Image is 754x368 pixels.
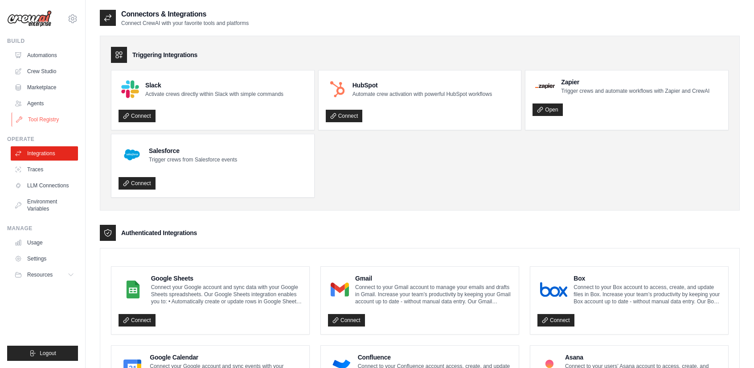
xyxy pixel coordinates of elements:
p: Activate crews directly within Slack with simple commands [145,91,283,98]
div: Build [7,37,78,45]
a: LLM Connections [11,178,78,193]
p: Connect your Google account and sync data with your Google Sheets spreadsheets. Our Google Sheets... [151,284,302,305]
img: HubSpot Logo [328,80,346,98]
p: Connect to your Box account to access, create, and update files in Box. Increase your team’s prod... [574,284,721,305]
div: Manage [7,225,78,232]
h4: Confluence [358,353,512,362]
h3: Triggering Integrations [132,50,197,59]
a: Connect [328,314,365,327]
a: Traces [11,162,78,177]
h4: HubSpot [352,81,492,90]
a: Tool Registry [12,112,79,127]
h4: Asana [565,353,721,362]
p: Trigger crews from Salesforce events [149,156,237,163]
img: Slack Logo [121,80,139,98]
a: Crew Studio [11,64,78,79]
img: Google Sheets Logo [121,281,145,298]
h4: Google Calendar [150,353,302,362]
a: Settings [11,252,78,266]
button: Resources [11,268,78,282]
img: Gmail Logo [331,281,349,298]
a: Environment Variables [11,194,78,216]
h4: Zapier [561,78,709,87]
a: Connect [119,110,156,122]
a: Connect [326,110,363,122]
img: Salesforce Logo [121,144,143,165]
h4: Gmail [355,274,512,283]
p: Connect CrewAI with your favorite tools and platforms [121,20,249,27]
p: Trigger crews and automate workflows with Zapier and CrewAI [561,87,709,95]
a: Agents [11,96,78,111]
h3: Authenticated Integrations [121,228,197,237]
a: Automations [11,48,78,62]
a: Connect [119,314,156,327]
h4: Box [574,274,721,283]
span: Resources [27,271,53,278]
p: Automate crew activation with powerful HubSpot workflows [352,91,492,98]
span: Logout [40,350,56,357]
a: Connect [537,314,574,327]
h2: Connectors & Integrations [121,9,249,20]
img: Zapier Logo [535,83,555,89]
a: Open [533,103,562,116]
h4: Slack [145,81,283,90]
h4: Salesforce [149,146,237,155]
img: Logo [7,10,52,27]
p: Connect to your Gmail account to manage your emails and drafts in Gmail. Increase your team’s pro... [355,284,512,305]
a: Marketplace [11,80,78,95]
a: Integrations [11,146,78,161]
h4: Google Sheets [151,274,302,283]
button: Logout [7,346,78,361]
div: Operate [7,136,78,143]
a: Connect [119,177,156,190]
a: Usage [11,236,78,250]
img: Box Logo [540,281,567,298]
